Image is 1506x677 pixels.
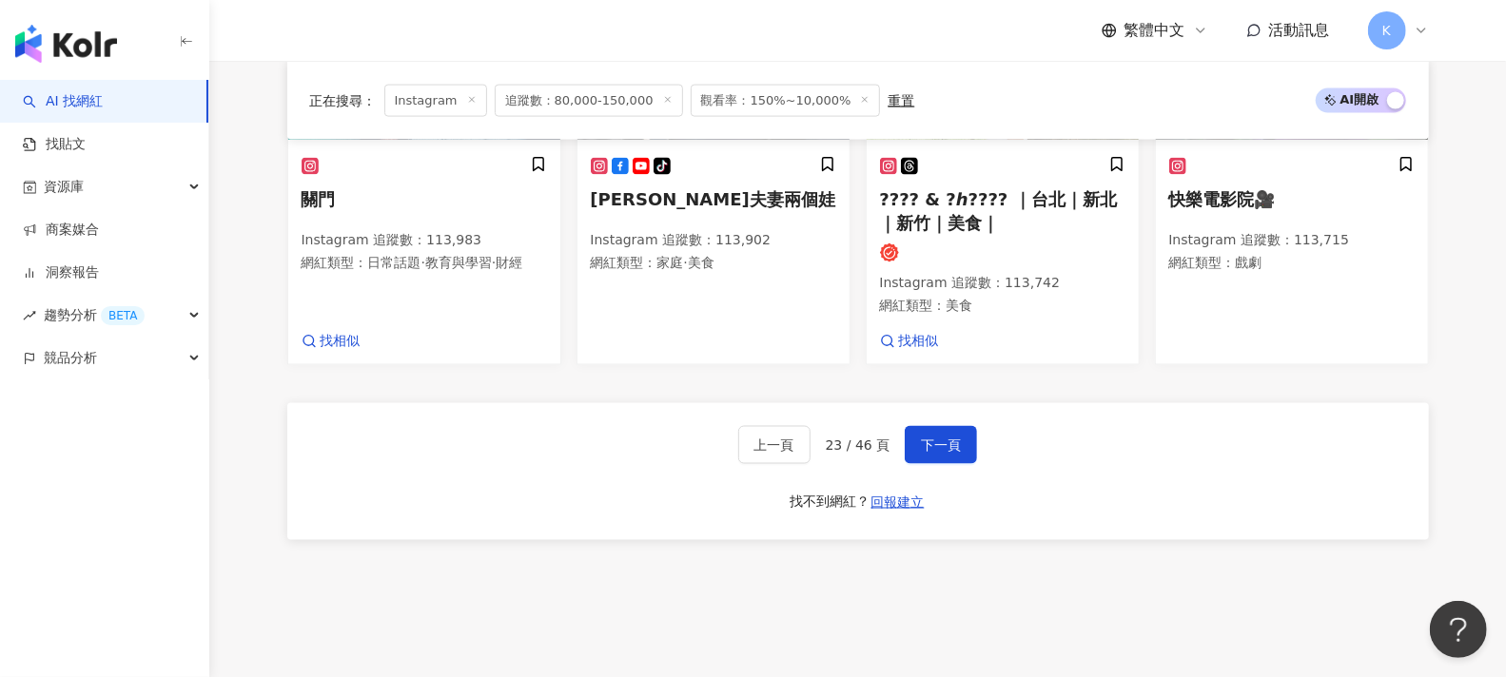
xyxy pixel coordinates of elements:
a: 找相似 [302,332,361,351]
span: K [1382,20,1391,41]
div: BETA [101,306,145,325]
span: 正在搜尋 ： [310,92,377,107]
span: 下一頁 [921,437,961,453]
button: 上一頁 [738,426,811,464]
p: 網紅類型 ： [880,297,1125,316]
img: logo [15,25,117,63]
span: · [492,255,496,270]
iframe: Help Scout Beacon - Open [1430,601,1487,658]
span: 找相似 [899,332,939,351]
a: 找貼文 [23,135,86,154]
span: 追蹤數：80,000-150,000 [495,84,683,116]
span: 觀看率：150%~10,000% [691,84,881,116]
span: 美食 [947,298,973,313]
span: 繁體中文 [1125,20,1185,41]
span: rise [23,309,36,322]
span: 23 / 46 頁 [826,437,890,453]
span: 日常話題 [368,255,421,270]
div: 找不到網紅？ [791,493,870,512]
p: Instagram 追蹤數 ： 113,742 [880,274,1125,293]
button: 回報建立 [870,487,926,517]
p: Instagram 追蹤數 ： 113,902 [591,231,836,250]
span: 美食 [688,255,714,270]
span: 活動訊息 [1269,21,1330,39]
span: [PERSON_NAME]夫妻兩個娃 [591,189,835,209]
a: 商案媒合 [23,221,99,240]
p: 網紅類型 ： [1169,254,1415,273]
span: 趨勢分析 [44,294,145,337]
span: 競品分析 [44,337,97,379]
span: 回報建立 [871,494,925,510]
span: · [684,255,688,270]
span: 戲劇 [1236,255,1262,270]
span: 教育與學習 [425,255,492,270]
p: 網紅類型 ： [591,254,836,273]
span: 關門 [302,189,336,209]
button: 下一頁 [905,426,977,464]
span: 家庭 [657,255,684,270]
div: 重置 [888,92,914,107]
span: 找相似 [321,332,361,351]
span: 資源庫 [44,165,84,208]
span: · [421,255,425,270]
p: Instagram 追蹤數 ： 113,715 [1169,231,1415,250]
span: 上一頁 [754,437,794,453]
a: 洞察報告 [23,263,99,282]
span: Instagram [384,84,487,116]
p: 網紅類型 ： [302,254,547,273]
a: 找相似 [880,332,939,351]
span: ???? & ?ℎ???? ｜台北｜新北｜新竹｜美食｜ [880,189,1117,233]
span: 快樂電影院🎥 [1169,189,1276,209]
a: searchAI 找網紅 [23,92,103,111]
p: Instagram 追蹤數 ： 113,983 [302,231,547,250]
span: 財經 [496,255,522,270]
